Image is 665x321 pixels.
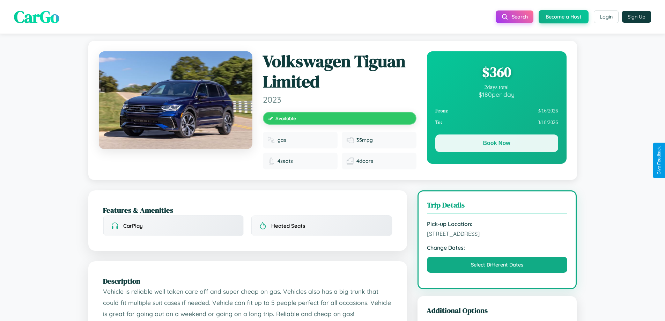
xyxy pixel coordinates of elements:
[99,51,252,149] img: Volkswagen Tiguan Limited 2023
[427,305,568,315] h3: Additional Options
[512,14,528,20] span: Search
[435,134,558,152] button: Book Now
[103,276,392,286] h2: Description
[356,137,373,143] span: 35 mpg
[427,244,568,251] strong: Change Dates:
[539,10,589,23] button: Become a Host
[435,117,558,128] div: 3 / 18 / 2026
[271,222,305,229] span: Heated Seats
[123,222,143,229] span: CarPlay
[657,146,662,175] div: Give Feedback
[594,10,619,23] button: Login
[427,200,568,213] h3: Trip Details
[103,286,392,319] p: Vehicle is reliable well taken care off and super cheap on gas. Vehicles also has a big trunk tha...
[435,108,449,114] strong: From:
[263,94,416,105] span: 2023
[278,137,286,143] span: gas
[427,220,568,227] strong: Pick-up Location:
[278,158,293,164] span: 4 seats
[622,11,651,23] button: Sign Up
[435,105,558,117] div: 3 / 16 / 2026
[356,158,373,164] span: 4 doors
[435,90,558,98] div: $ 180 per day
[496,10,533,23] button: Search
[347,137,354,144] img: Fuel efficiency
[275,115,296,121] span: Available
[427,230,568,237] span: [STREET_ADDRESS]
[103,205,392,215] h2: Features & Amenities
[263,51,416,92] h1: Volkswagen Tiguan Limited
[268,137,275,144] img: Fuel type
[427,257,568,273] button: Select Different Dates
[435,119,442,125] strong: To:
[435,84,558,90] div: 2 days total
[268,158,275,165] img: Seats
[347,158,354,165] img: Doors
[435,63,558,81] div: $ 360
[14,5,59,28] span: CarGo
